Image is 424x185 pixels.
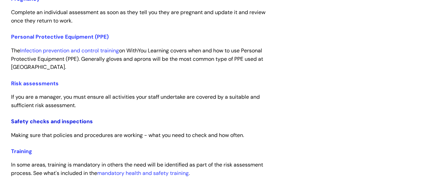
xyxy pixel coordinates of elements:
[11,132,244,139] span: Making sure that policies and procedures are working - what you need to check and how often.
[11,47,263,71] span: The on WithYou Learning covers when and how to use Personal Protective Equipment (PPE). Generally...
[11,148,32,155] a: Training
[11,161,263,177] span: In some areas, training is mandatory in others the need will be identified as part of the risk as...
[11,93,260,109] span: If you are a manager, you must ensure all activities your staff undertake are covered by a suitab...
[11,9,265,24] span: Complete an individual assessment as soon as they tell you they are pregnant and update it and re...
[11,80,59,87] a: Risk assessments
[11,118,93,125] a: Safety checks and inspections
[97,170,189,177] a: mandatory health and safety training
[11,33,109,40] a: Personal Protective Equipment (PPE)
[20,47,119,54] a: Infection prevention and control training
